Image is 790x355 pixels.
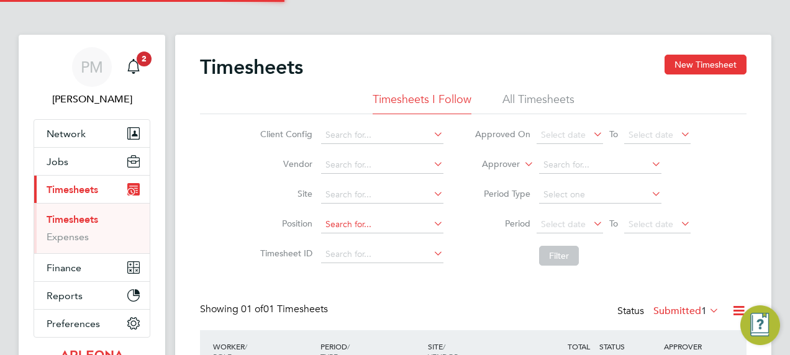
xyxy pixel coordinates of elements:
span: PM [81,59,103,75]
label: Timesheet ID [257,248,312,259]
li: All Timesheets [502,92,574,114]
button: Jobs [34,148,150,175]
span: 01 Timesheets [241,303,328,315]
button: Timesheets [34,176,150,203]
a: PM[PERSON_NAME] [34,47,150,107]
a: Timesheets [47,213,98,225]
span: Select date [629,129,673,140]
input: Search for... [321,156,443,174]
span: To [606,126,622,142]
span: Select date [541,218,586,230]
span: Select date [541,129,586,140]
span: To [606,215,622,231]
span: Finance [47,262,81,274]
span: TOTAL [568,341,590,351]
button: Reports [34,282,150,309]
button: Finance [34,254,150,281]
input: Search for... [321,216,443,233]
span: Paul McGarrity [34,92,150,107]
span: 01 of [241,303,263,315]
a: 2 [121,47,146,87]
input: Search for... [539,156,661,174]
label: Period [474,218,530,229]
input: Search for... [321,127,443,144]
label: Approver [464,158,520,171]
input: Search for... [321,246,443,263]
button: New Timesheet [665,55,747,74]
label: Client Config [257,128,312,140]
input: Select one [539,186,661,204]
span: 2 [137,52,152,66]
input: Search for... [321,186,443,204]
span: 1 [701,305,707,317]
span: / [347,341,350,351]
label: Submitted [653,305,719,317]
a: Expenses [47,231,89,243]
div: Status [617,303,722,320]
label: Period Type [474,188,530,199]
li: Timesheets I Follow [373,92,471,114]
span: Timesheets [47,184,98,195]
label: Position [257,218,312,229]
div: Timesheets [34,203,150,253]
button: Filter [539,246,579,266]
span: / [443,341,445,351]
span: / [245,341,247,351]
span: Jobs [47,156,68,168]
label: Site [257,188,312,199]
button: Network [34,120,150,147]
span: Network [47,128,86,140]
button: Preferences [34,310,150,337]
button: Engage Resource Center [740,305,780,345]
label: Approved On [474,128,530,140]
span: Preferences [47,318,100,330]
div: Showing [200,303,330,316]
span: Reports [47,290,83,302]
label: Vendor [257,158,312,169]
span: Select date [629,218,673,230]
h2: Timesheets [200,55,303,79]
